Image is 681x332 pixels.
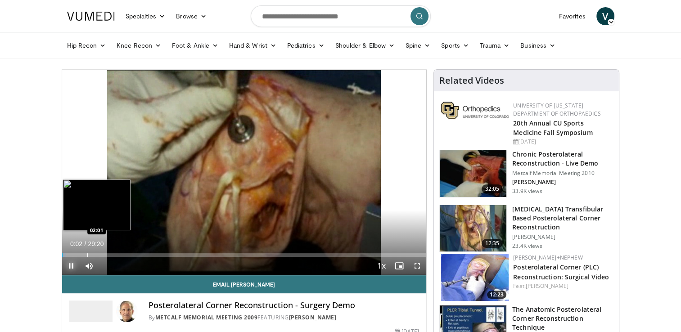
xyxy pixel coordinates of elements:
[439,75,504,86] h4: Related Videos
[512,205,613,232] h3: [MEDICAL_DATA] Transfibular Based Posterolateral Corner Reconstruction
[111,36,167,54] a: Knee Recon
[474,36,515,54] a: Trauma
[155,314,258,321] a: Metcalf Memorial Meeting 2009
[440,205,506,252] img: Arciero_-_PLC_3.png.150x105_q85_crop-smart_upscale.jpg
[62,70,427,275] video-js: Video Player
[282,36,330,54] a: Pediatrics
[512,170,613,177] p: Metcalf Memorial Meeting 2010
[515,36,561,54] a: Business
[512,150,613,168] h3: Chronic Posterolateral Reconstruction - Live Demo
[439,205,613,252] a: 12:35 [MEDICAL_DATA] Transfibular Based Posterolateral Corner Reconstruction [PERSON_NAME] 23.4K ...
[512,179,613,186] p: [PERSON_NAME]
[440,150,506,197] img: lap_3.png.150x105_q85_crop-smart_upscale.jpg
[149,314,419,322] div: By FEATURING
[441,254,509,301] img: aa71ed70-e7f5-4b18-9de6-7588daab5da2.150x105_q85_crop-smart_upscale.jpg
[487,291,506,299] span: 12:23
[526,282,568,290] a: [PERSON_NAME]
[512,188,542,195] p: 33.9K views
[80,257,98,275] button: Mute
[62,36,112,54] a: Hip Recon
[289,314,337,321] a: [PERSON_NAME]
[120,7,171,25] a: Specialties
[224,36,282,54] a: Hand & Wrist
[441,102,509,119] img: 355603a8-37da-49b6-856f-e00d7e9307d3.png.150x105_q85_autocrop_double_scale_upscale_version-0.2.png
[482,239,503,248] span: 12:35
[512,305,613,332] h3: The Anatomic Posterolateral Corner Reconstruction Technique
[512,233,613,241] p: [PERSON_NAME]
[62,257,80,275] button: Pause
[88,240,104,247] span: 29:20
[408,257,426,275] button: Fullscreen
[513,282,612,290] div: Feat.
[167,36,224,54] a: Foot & Ankle
[70,240,82,247] span: 0:02
[62,253,427,257] div: Progress Bar
[69,301,113,322] img: Metcalf Memorial Meeting 2009
[436,36,474,54] a: Sports
[596,7,614,25] a: V
[85,240,86,247] span: /
[513,263,609,281] a: Posterolateral Corner (PLC) Reconstruction: Surgical Video
[149,301,419,310] h4: Posterolateral Corner Reconstruction - Surgery Demo
[62,275,427,293] a: Email [PERSON_NAME]
[513,254,582,261] a: [PERSON_NAME]+Nephew
[116,301,138,322] img: Avatar
[512,242,542,250] p: 23.4K views
[171,7,212,25] a: Browse
[400,36,436,54] a: Spine
[439,150,613,197] a: 32:05 Chronic Posterolateral Reconstruction - Live Demo Metcalf Memorial Meeting 2010 [PERSON_NAM...
[390,257,408,275] button: Enable picture-in-picture mode
[513,102,600,117] a: University of [US_STATE] Department of Orthopaedics
[330,36,400,54] a: Shoulder & Elbow
[67,12,115,21] img: VuMedi Logo
[251,5,431,27] input: Search topics, interventions
[482,184,503,193] span: 32:05
[441,254,509,301] a: 12:23
[554,7,591,25] a: Favorites
[372,257,390,275] button: Playback Rate
[63,179,131,230] img: image.jpeg
[513,138,612,146] div: [DATE]
[513,119,592,137] a: 20th Annual CU Sports Medicine Fall Symposium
